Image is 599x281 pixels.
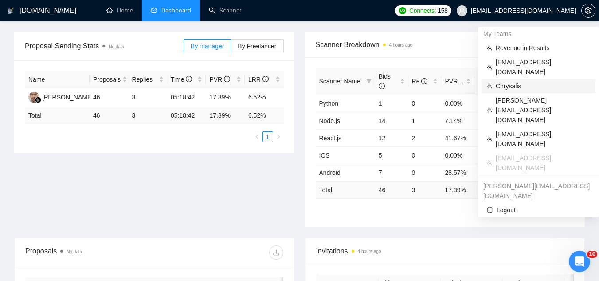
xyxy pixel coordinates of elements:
a: Android [319,169,341,176]
div: Proposals [25,245,154,260]
span: team [487,64,492,70]
span: [PERSON_NAME][EMAIL_ADDRESS][DOMAIN_NAME] [496,95,590,125]
td: 6.52% [245,88,284,107]
td: 12 [375,129,408,146]
a: Node.js [319,117,340,124]
span: Re [412,78,428,85]
time: 4 hours ago [389,43,413,47]
span: right [276,134,281,139]
span: info-circle [186,76,192,82]
span: Time [171,76,192,83]
span: PVR [209,76,230,83]
span: Connects: [409,6,436,16]
img: gigradar-bm.png [35,97,41,103]
td: 0 [408,95,442,112]
td: 7.14% [441,112,474,129]
a: homeHome [106,7,133,14]
span: By Freelancer [238,43,276,50]
a: IOS [319,152,330,159]
td: 17.39 % [441,181,474,198]
td: 1 [408,112,442,129]
div: julia@spacesales.agency [478,179,599,203]
td: 6.52 % [245,107,284,124]
td: 46 [90,88,129,107]
td: 0 [408,164,442,181]
iframe: Intercom live chat [569,251,590,272]
td: 3 [128,107,167,124]
th: Proposals [90,71,129,88]
button: right [273,131,284,142]
td: 5 [375,146,408,164]
td: 28.57% [441,164,474,181]
td: 0 [408,146,442,164]
td: 3 [128,88,167,107]
span: Bids [379,73,391,90]
span: Replies [132,75,157,84]
span: No data [109,44,124,49]
a: Python [319,100,339,107]
span: user [459,8,465,14]
td: 3 [408,181,442,198]
td: 2 [408,129,442,146]
td: 05:18:42 [167,88,206,107]
div: [PERSON_NAME] [42,92,93,102]
div: My Teams [478,27,599,41]
td: 46 [90,107,129,124]
span: Proposal Sending Stats [25,40,184,51]
button: setting [581,4,595,18]
span: info-circle [421,78,427,84]
li: Previous Page [252,131,262,142]
span: [EMAIL_ADDRESS][DOMAIN_NAME] [496,153,590,173]
button: left [252,131,262,142]
span: team [487,160,492,166]
td: 0.00% [441,146,474,164]
img: AI [28,92,39,103]
a: 1 [263,132,273,142]
span: LRR [248,76,269,83]
a: searchScanner [209,7,242,14]
span: dashboard [151,7,157,13]
span: download [270,249,283,256]
td: 17.39% [206,88,245,107]
span: By manager [191,43,224,50]
span: Dashboard [161,7,191,14]
td: 1 [375,95,408,112]
span: filter [364,75,373,88]
img: logo [8,4,14,18]
span: team [487,136,492,142]
li: Next Page [273,131,284,142]
span: Proposals [93,75,121,84]
span: [EMAIL_ADDRESS][DOMAIN_NAME] [496,129,590,149]
span: team [487,45,492,51]
a: AI[PERSON_NAME] [28,93,93,100]
span: info-circle [262,76,269,82]
span: info-circle [224,76,230,82]
span: Revenue in Results [496,43,590,53]
td: 0.00% [441,95,474,112]
td: 7 [375,164,408,181]
button: download [269,245,283,260]
td: 14 [375,112,408,129]
img: upwork-logo.png [399,7,406,14]
span: Scanner Breakdown [316,39,575,50]
span: Scanner Name [319,78,360,85]
span: Logout [487,205,590,215]
td: 17.39 % [206,107,245,124]
span: team [487,107,492,113]
th: Name [25,71,90,88]
span: No data [67,249,82,254]
span: 10 [587,251,597,258]
th: Replies [128,71,167,88]
span: PVR [445,78,466,85]
span: Chrysalis [496,81,590,91]
a: setting [581,7,595,14]
span: info-circle [379,83,385,89]
span: setting [582,7,595,14]
td: 41.67% [441,129,474,146]
span: 158 [438,6,447,16]
span: left [254,134,260,139]
span: [EMAIL_ADDRESS][DOMAIN_NAME] [496,57,590,77]
span: filter [366,79,372,84]
span: team [487,83,492,89]
a: React.js [319,135,342,142]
